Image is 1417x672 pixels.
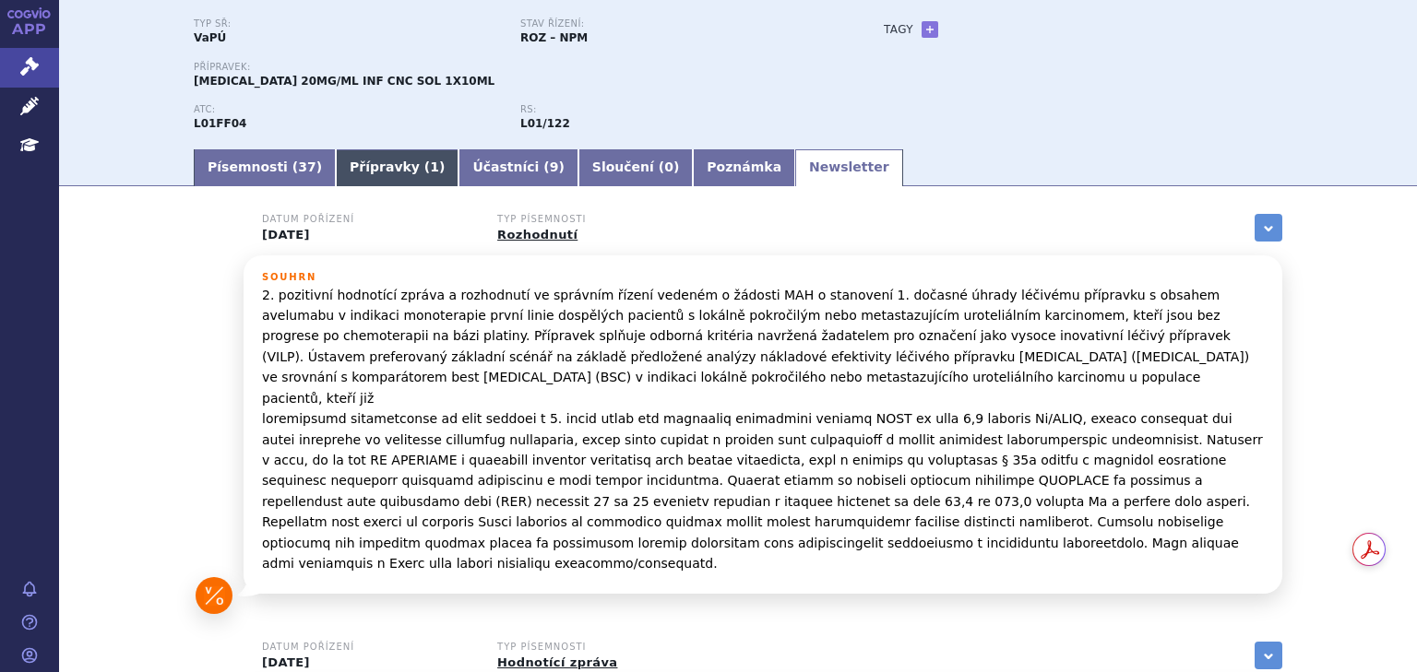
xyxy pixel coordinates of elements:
[262,655,474,670] p: [DATE]
[1255,642,1282,669] a: zobrazit vše
[458,149,578,186] a: Účastníci (9)
[430,159,439,174] span: 1
[922,21,938,38] a: +
[298,159,316,174] span: 37
[336,149,458,186] a: Přípravky (1)
[884,18,913,41] h3: Tagy
[194,31,226,44] strong: VaPÚ
[664,159,673,174] span: 0
[194,75,494,88] span: [MEDICAL_DATA] 20MG/ML INF CNC SOL 1X10ML
[1255,214,1282,242] a: zobrazit vše
[520,117,570,130] strong: avelumab
[194,104,502,115] p: ATC:
[262,642,474,653] h3: Datum pořízení
[550,159,559,174] span: 9
[262,285,1264,574] p: 2. pozitivní hodnotící zpráva a rozhodnutí ve správním řízení vedeném o žádosti MAH o stanovení 1...
[578,149,693,186] a: Sloučení (0)
[520,104,828,115] p: RS:
[520,31,588,44] strong: ROZ – NPM
[520,18,828,29] p: Stav řízení:
[262,272,1264,283] h3: Souhrn
[194,62,847,73] p: Přípravek:
[693,149,795,186] a: Poznámka
[497,655,617,669] a: Hodnotící zpráva
[497,642,709,653] h3: Typ písemnosti
[194,149,336,186] a: Písemnosti (37)
[262,214,474,225] h3: Datum pořízení
[194,117,246,130] strong: AVELUMAB
[194,18,502,29] p: Typ SŘ:
[262,228,474,242] p: [DATE]
[795,149,903,186] a: Newsletter
[497,228,578,242] a: Rozhodnutí
[497,214,709,225] h3: Typ písemnosti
